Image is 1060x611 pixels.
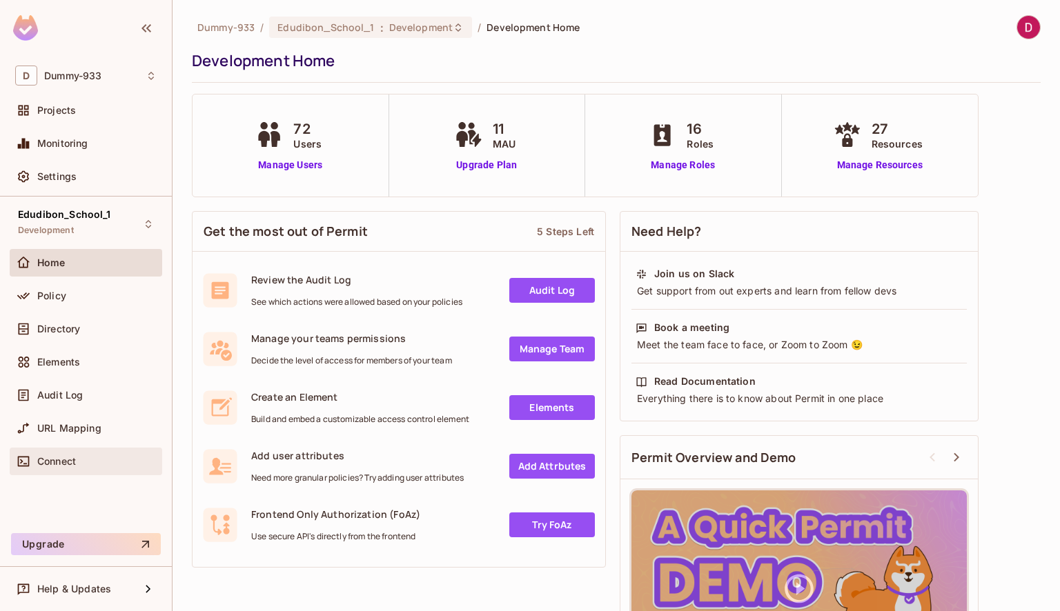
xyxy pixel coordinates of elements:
[1017,16,1040,39] img: Dummy Mail
[277,21,374,34] span: Edudibon_School_1
[636,284,963,298] div: Get support from out experts and learn from fellow devs
[251,332,452,345] span: Manage your teams permissions
[37,456,76,467] span: Connect
[509,395,595,420] a: Elements
[493,119,516,139] span: 11
[15,66,37,86] span: D
[830,158,930,172] a: Manage Resources
[37,323,80,334] span: Directory
[44,70,101,81] span: Workspace: Dummy-933
[636,392,963,405] div: Everything there is to know about Permit in one place
[37,290,66,301] span: Policy
[251,390,469,403] span: Create an Element
[251,355,452,366] span: Decide the level of access for members of your team
[11,533,161,555] button: Upgrade
[251,414,469,425] span: Build and embed a customizable access control element
[18,209,111,220] span: Edudibon_School_1
[478,21,481,34] li: /
[251,449,464,462] span: Add user attributes
[654,321,729,334] div: Book a meeting
[293,137,322,151] span: Users
[872,137,923,151] span: Resources
[18,225,74,236] span: Development
[493,137,516,151] span: MAU
[251,273,462,286] span: Review the Audit Log
[654,374,756,388] div: Read Documentation
[251,472,464,483] span: Need more granular policies? Try adding user attributes
[37,423,101,434] span: URL Mapping
[687,119,714,139] span: 16
[37,390,83,401] span: Audit Log
[13,15,38,41] img: SReyMgAAAABJRU5ErkJggg==
[645,158,720,172] a: Manage Roles
[37,583,111,594] span: Help & Updates
[293,119,322,139] span: 72
[204,223,368,240] span: Get the most out of Permit
[631,223,702,240] span: Need Help?
[192,50,1034,71] div: Development Home
[509,454,595,479] a: Add Attrbutes
[251,508,420,521] span: Frontend Only Authorization (FoAz)
[509,278,595,303] a: Audit Log
[537,225,594,238] div: 5 Steps Left
[687,137,714,151] span: Roles
[654,267,734,281] div: Join us on Slack
[252,158,328,172] a: Manage Users
[631,449,796,466] span: Permit Overview and Demo
[251,531,420,542] span: Use secure API's directly from the frontend
[451,158,522,172] a: Upgrade Plan
[389,21,453,34] span: Development
[37,105,76,116] span: Projects
[509,512,595,537] a: Try FoAz
[197,21,255,34] span: the active workspace
[260,21,264,34] li: /
[37,171,77,182] span: Settings
[509,337,595,361] a: Manage Team
[380,22,384,33] span: :
[37,257,66,268] span: Home
[251,297,462,308] span: See which actions were allowed based on your policies
[872,119,923,139] span: 27
[37,138,88,149] span: Monitoring
[487,21,580,34] span: Development Home
[37,357,80,368] span: Elements
[636,338,963,352] div: Meet the team face to face, or Zoom to Zoom 😉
